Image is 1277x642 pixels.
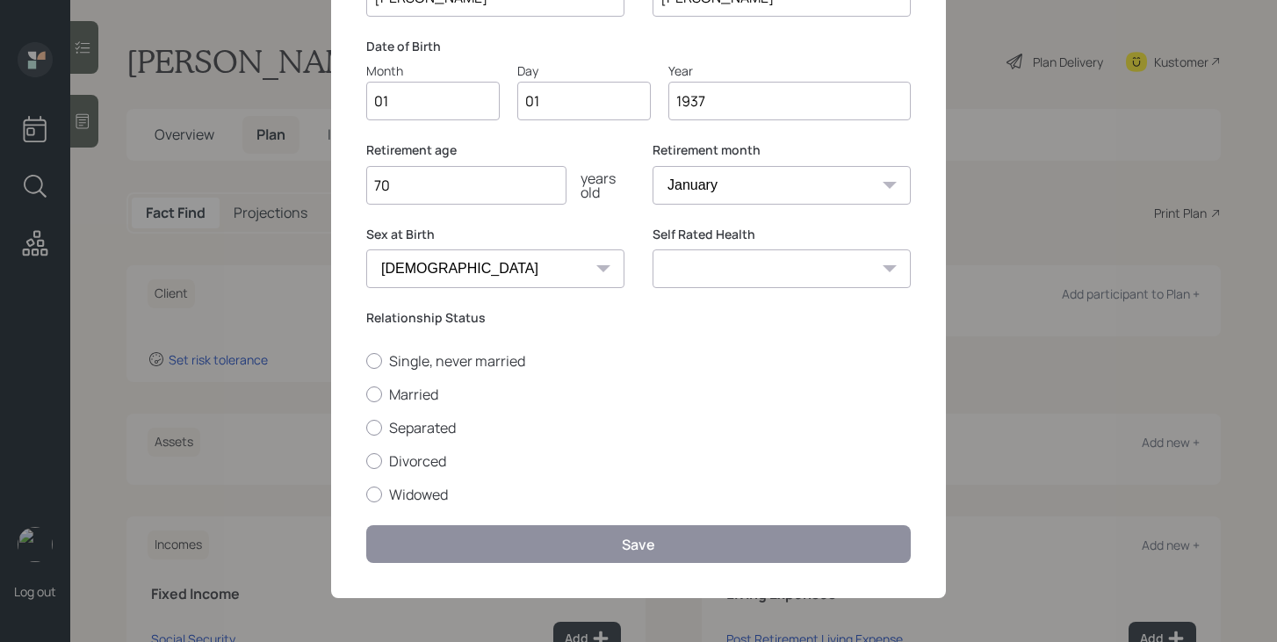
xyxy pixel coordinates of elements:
[366,38,911,55] label: Date of Birth
[566,171,624,199] div: years old
[366,418,911,437] label: Separated
[366,141,624,159] label: Retirement age
[668,82,911,120] input: Year
[653,141,911,159] label: Retirement month
[668,61,911,80] div: Year
[366,61,500,80] div: Month
[366,485,911,504] label: Widowed
[653,226,911,243] label: Self Rated Health
[366,451,911,471] label: Divorced
[622,535,655,554] div: Save
[366,226,624,243] label: Sex at Birth
[366,351,911,371] label: Single, never married
[366,309,911,327] label: Relationship Status
[366,525,911,563] button: Save
[517,82,651,120] input: Day
[517,61,651,80] div: Day
[366,82,500,120] input: Month
[366,385,911,404] label: Married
